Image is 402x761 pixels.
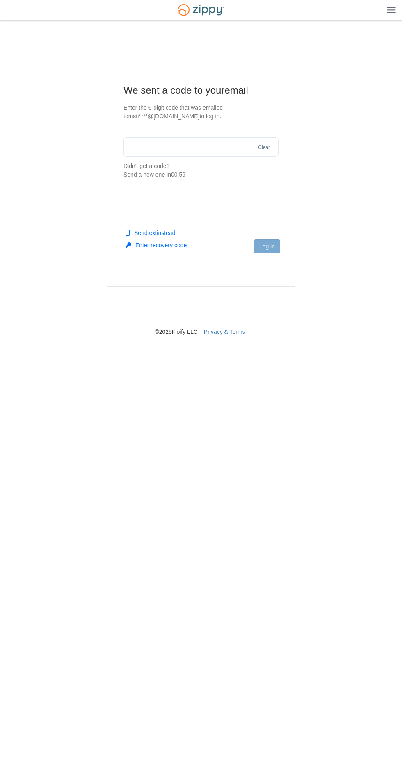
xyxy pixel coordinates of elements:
[123,162,279,179] p: Didn't get a code?
[126,229,175,237] button: Sendtextinstead
[123,84,279,97] h1: We sent a code to your email
[387,7,396,13] img: Mobile Dropdown Menu
[256,144,272,152] button: Clear
[173,0,229,20] img: Logo
[123,170,279,179] div: Send a new one in 00:59
[204,329,245,335] a: Privacy & Terms
[123,103,279,121] p: Enter the 6-digit code that was emailed to msti****@[DOMAIN_NAME] to log in.
[126,241,187,249] button: Enter recovery code
[254,239,280,253] button: Log in
[12,287,390,336] nav: © 2025 Floify LLC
